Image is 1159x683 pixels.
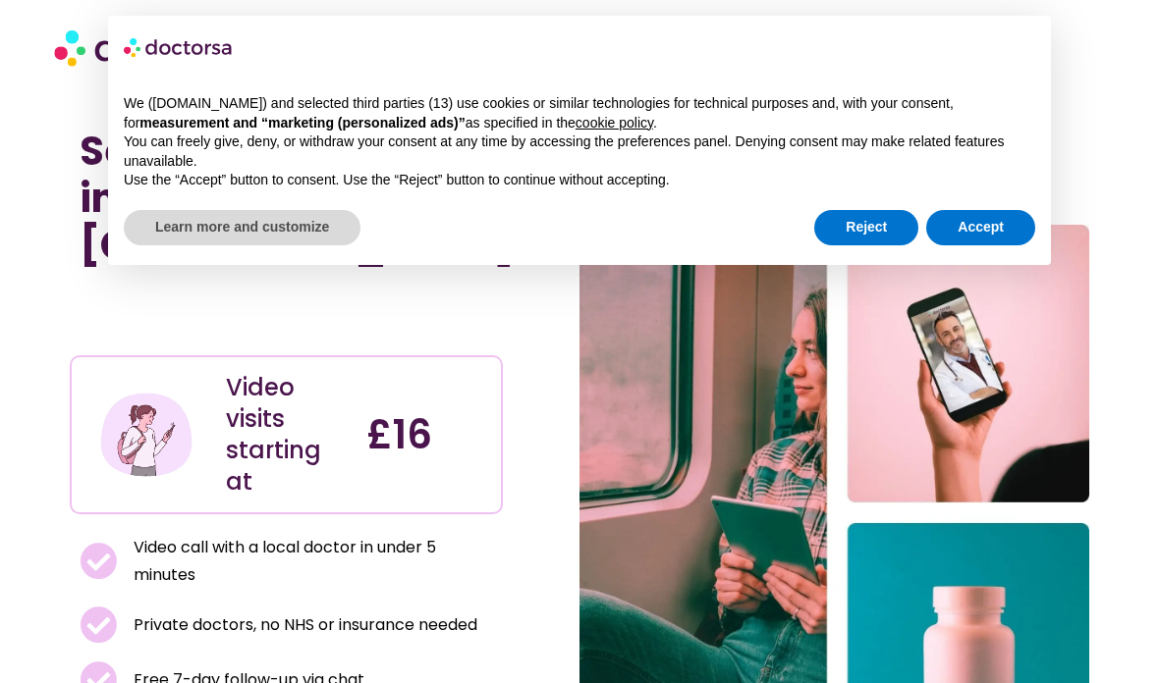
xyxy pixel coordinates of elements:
[80,128,493,269] h1: See a doctor online in minutes in [GEOGRAPHIC_DATA]
[98,387,194,483] img: Illustration depicting a young woman in a casual outfit, engaged with her smartphone. She has a p...
[129,611,477,639] span: Private doctors, no NHS or insurance needed
[124,132,1035,171] p: You can freely give, deny, or withdraw your consent at any time by accessing the preferences pane...
[926,210,1035,245] button: Accept
[226,372,346,498] div: Video visits starting at
[139,115,465,131] strong: measurement and “marketing (personalized ads)”
[80,289,374,312] iframe: Customer reviews powered by Trustpilot
[124,171,1035,190] p: Use the “Accept” button to consent. Use the “Reject” button to continue without accepting.
[80,312,493,336] iframe: Customer reviews powered by Trustpilot
[124,94,1035,132] p: We ([DOMAIN_NAME]) and selected third parties (13) use cookies or similar technologies for techni...
[129,534,493,589] span: Video call with a local doctor in under 5 minutes
[124,210,360,245] button: Learn more and customize
[366,411,486,458] h4: £16
[814,210,918,245] button: Reject
[576,115,653,131] a: cookie policy
[124,31,234,63] img: logo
